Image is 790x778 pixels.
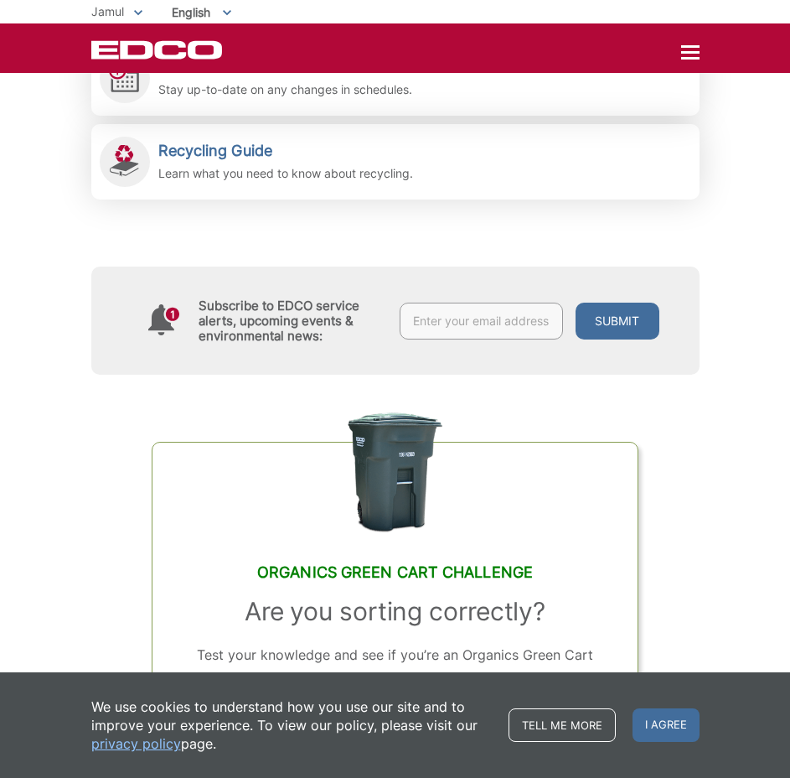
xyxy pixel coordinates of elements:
h4: Subscribe to EDCO service alerts, upcoming events & environmental news: [199,298,383,344]
h2: Recycling Guide [158,142,413,160]
p: Stay up-to-date on any changes in schedules. [158,80,412,99]
a: EDCD logo. Return to the homepage. [91,40,225,60]
span: I agree [633,708,700,742]
p: Learn what you need to know about recycling. [158,164,413,183]
h2: Organics Green Cart Challenge [186,563,604,582]
p: Test your knowledge and see if you’re an Organics Green Cart Expert! [186,643,604,690]
input: Enter your email address... [400,303,563,340]
a: Tell me more [509,708,616,742]
button: Submit [576,303,659,340]
h3: Are you sorting correctly? [186,596,604,626]
a: Service Schedules Stay up-to-date on any changes in schedules. [91,40,700,116]
a: Recycling Guide Learn what you need to know about recycling. [91,124,700,200]
a: privacy policy [91,734,181,753]
p: We use cookies to understand how you use our site and to improve your experience. To view our pol... [91,698,492,753]
span: Jamul [91,4,124,18]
